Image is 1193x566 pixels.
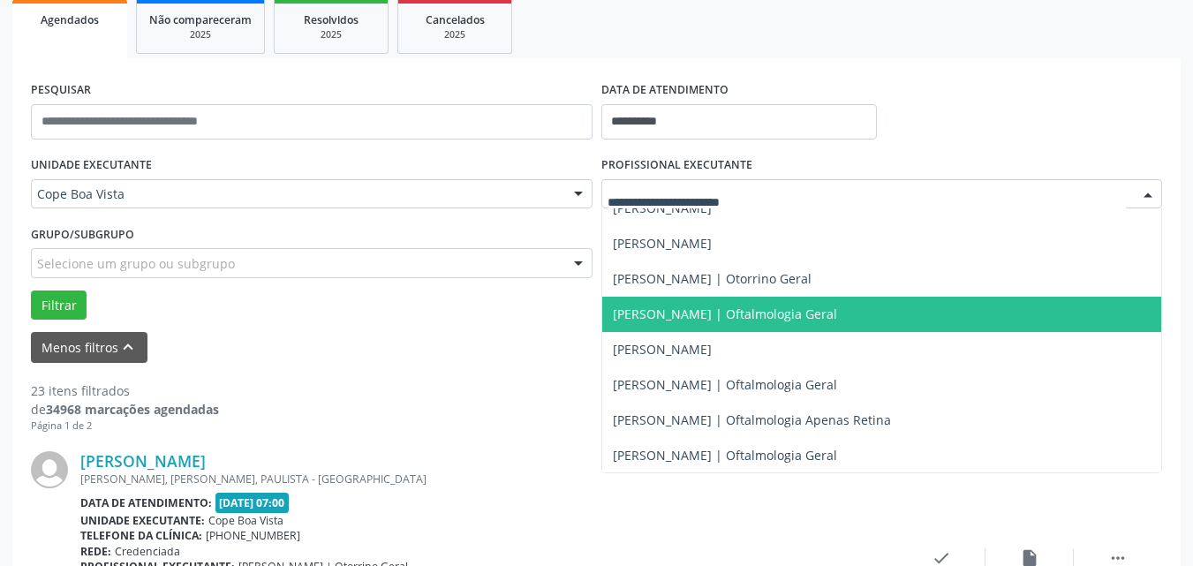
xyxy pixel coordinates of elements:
span: [PERSON_NAME] [613,235,712,252]
span: [PERSON_NAME] | Oftalmologia Geral [613,447,837,464]
strong: 34968 marcações agendadas [46,401,219,418]
button: Menos filtroskeyboard_arrow_up [31,332,147,363]
span: [PERSON_NAME] | Oftalmologia Geral [613,306,837,322]
span: [PERSON_NAME] | Oftalmologia Geral [613,376,837,393]
div: 2025 [411,28,499,42]
span: Cope Boa Vista [208,513,283,528]
i: keyboard_arrow_up [118,337,138,357]
label: UNIDADE EXECUTANTE [31,152,152,179]
a: [PERSON_NAME] [80,451,206,471]
b: Telefone da clínica: [80,528,202,543]
b: Rede: [80,544,111,559]
span: Não compareceram [149,12,252,27]
label: Grupo/Subgrupo [31,221,134,248]
span: [PERSON_NAME] | Otorrino Geral [613,270,812,287]
b: Data de atendimento: [80,495,212,510]
span: [DATE] 07:00 [215,493,290,513]
span: Resolvidos [304,12,359,27]
div: 2025 [149,28,252,42]
span: [PERSON_NAME] | Oftalmologia Apenas Retina [613,411,891,428]
img: img [31,451,68,488]
span: Selecione um grupo ou subgrupo [37,254,235,273]
span: [PHONE_NUMBER] [206,528,300,543]
label: DATA DE ATENDIMENTO [601,77,729,104]
span: Cope Boa Vista [37,185,556,203]
span: [PERSON_NAME] [613,200,712,216]
div: 23 itens filtrados [31,381,219,400]
label: PROFISSIONAL EXECUTANTE [601,152,752,179]
div: Página 1 de 2 [31,419,219,434]
button: Filtrar [31,291,87,321]
div: [PERSON_NAME], [PERSON_NAME], PAULISTA - [GEOGRAPHIC_DATA] [80,472,897,487]
b: Unidade executante: [80,513,205,528]
span: Cancelados [426,12,485,27]
span: [PERSON_NAME] [613,341,712,358]
span: Credenciada [115,544,180,559]
label: PESQUISAR [31,77,91,104]
div: 2025 [287,28,375,42]
div: de [31,400,219,419]
span: Agendados [41,12,99,27]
